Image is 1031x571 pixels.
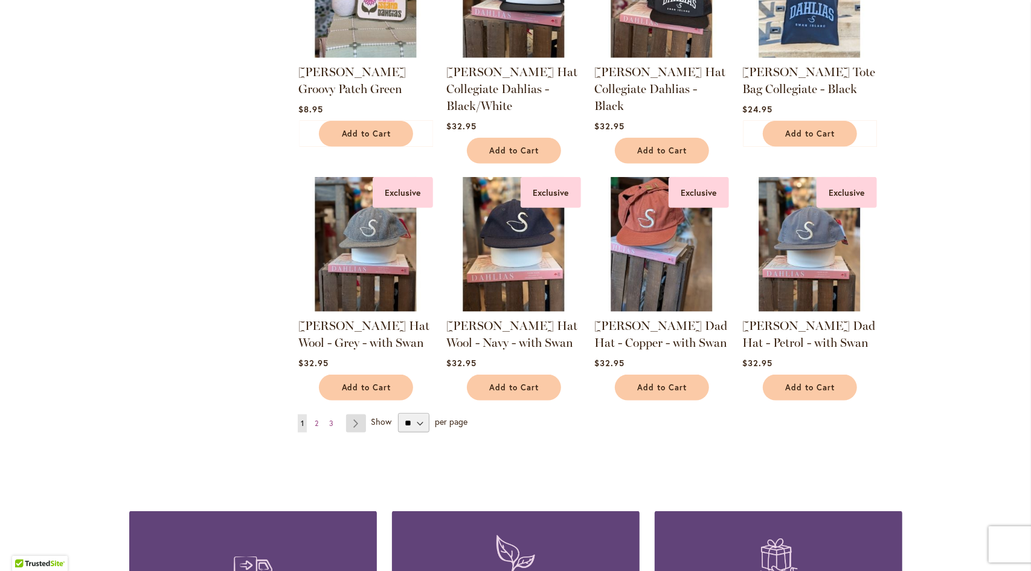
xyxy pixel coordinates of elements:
a: [PERSON_NAME] Hat Wool - Grey - with Swan [298,318,429,350]
div: Exclusive [373,177,433,208]
iframe: Launch Accessibility Center [9,528,43,562]
a: SID Grafletics Hat Collegiate Dahlias - Black [594,49,729,60]
a: SID Grafletics Groovy Patch Green [298,49,433,60]
span: $32.95 [594,357,625,369]
span: Show [371,416,391,428]
div: Exclusive [817,177,877,208]
span: $32.95 [298,357,329,369]
a: [PERSON_NAME] Tote Bag Collegiate - Black [742,65,875,96]
span: $8.95 [298,103,323,115]
a: [PERSON_NAME] Groovy Patch Green [298,65,406,96]
span: $32.95 [446,357,477,369]
span: Add to Cart [786,382,835,393]
div: Exclusive [521,177,581,208]
span: $32.95 [446,120,477,132]
a: [PERSON_NAME] Dad Hat - Petrol - with Swan [742,318,875,350]
span: $32.95 [594,120,625,132]
img: SID Grafletics Dad Hat - Copper - with Swan [594,177,729,312]
a: [PERSON_NAME] Dad Hat - Copper - with Swan [594,318,727,350]
span: 3 [329,419,333,428]
span: Add to Cart [342,129,391,139]
span: Add to Cart [490,146,539,156]
span: $24.95 [742,103,772,115]
a: SID Grafletics Dad Hat - Petrol - with Swan Exclusive [742,303,877,314]
button: Add to Cart [467,375,561,401]
img: SID Grafletics Dad Hat - Petrol - with Swan [742,177,877,312]
button: Add to Cart [319,375,413,401]
a: [PERSON_NAME] Hat Collegiate Dahlias - Black/White [446,65,577,113]
span: Add to Cart [638,382,687,393]
img: SID Grafletics Hat Wool - Navy - with Swan [446,177,581,312]
button: Add to Cart [319,121,413,147]
span: 1 [301,419,304,428]
a: [PERSON_NAME] Hat Wool - Navy - with Swan [446,318,577,350]
span: Add to Cart [490,382,539,393]
a: SID Grafletics Tote Bag Collegiate - Black [742,49,877,60]
span: $32.95 [742,357,772,369]
a: SID Grafletics Dad Hat - Copper - with Swan Exclusive [594,303,729,314]
a: SID Grafletics Hat Wool - Grey - with Swan Exclusive [298,303,433,314]
span: 2 [315,419,318,428]
span: per page [435,416,467,428]
button: Add to Cart [467,138,561,164]
button: Add to Cart [763,375,857,401]
button: Add to Cart [763,121,857,147]
a: 3 [326,415,336,433]
button: Add to Cart [615,375,709,401]
a: SID Grafletics Hat Wool - Navy - with Swan Exclusive [446,303,581,314]
img: SID Grafletics Hat Wool - Grey - with Swan [298,177,433,312]
a: 2 [312,415,321,433]
a: SID Grafletics Hat Collegiate Dahlias - Black/White [446,49,581,60]
a: [PERSON_NAME] Hat Collegiate Dahlias - Black [594,65,725,113]
span: Add to Cart [638,146,687,156]
div: Exclusive [669,177,729,208]
span: Add to Cart [786,129,835,139]
button: Add to Cart [615,138,709,164]
span: Add to Cart [342,382,391,393]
